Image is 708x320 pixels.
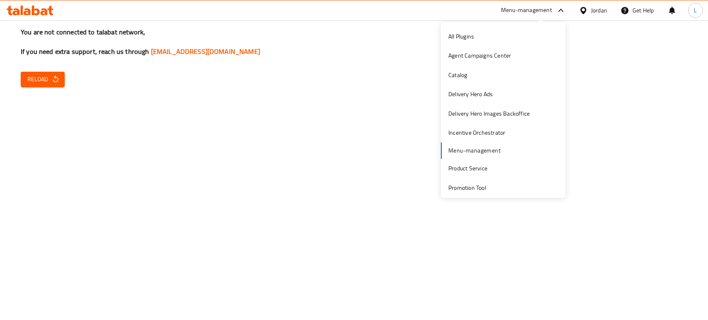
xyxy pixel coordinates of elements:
div: Delivery Hero Images Backoffice [448,109,530,118]
span: Reload [27,74,58,85]
a: [EMAIL_ADDRESS][DOMAIN_NAME] [151,45,260,58]
span: L [694,6,697,15]
div: Catalog [448,70,467,80]
button: Reload [21,72,65,87]
div: All Plugins [448,32,474,41]
div: Jordan [591,6,607,15]
div: Delivery Hero Ads [448,90,493,99]
div: Agent Campaigns Center [448,51,511,61]
h3: You are not connected to talabat network, If you need extra support, reach us through [21,27,687,56]
div: Menu-management [501,5,552,15]
div: Product Service [448,164,487,173]
div: Promotion Tool [448,183,486,192]
div: Incentive Orchestrator [448,128,505,137]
